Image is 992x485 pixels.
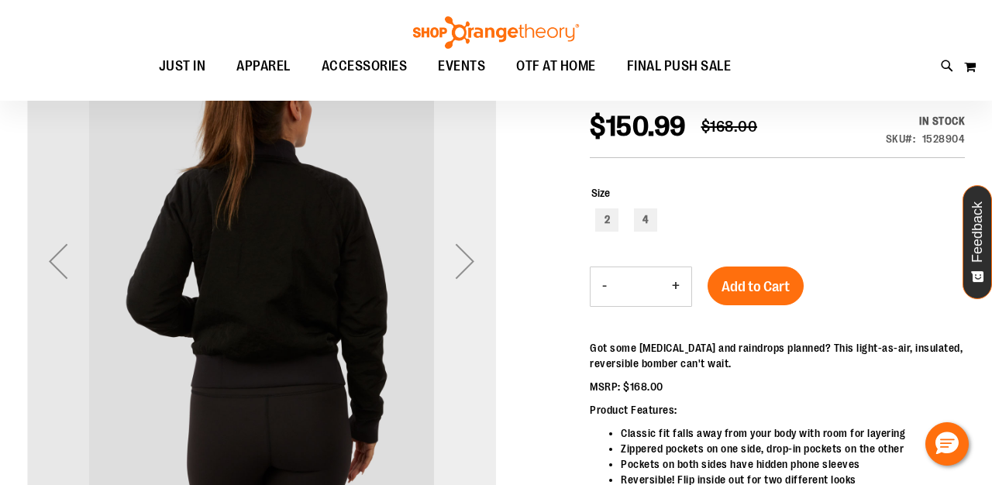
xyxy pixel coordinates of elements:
a: APPAREL [221,49,306,84]
span: $150.99 [590,111,686,143]
a: FINAL PUSH SALE [611,49,747,84]
li: Classic fit falls away from your body with room for layering [621,425,965,441]
p: MSRP: $168.00 [590,379,965,394]
a: ACCESSORIES [306,49,423,84]
li: Zippered pockets on one side, drop-in pockets on the other [621,441,965,456]
strong: SKU [886,132,916,145]
span: APPAREL [236,49,291,84]
a: OTF AT HOME [501,49,611,84]
a: JUST IN [143,49,222,84]
span: FINAL PUSH SALE [627,49,732,84]
div: 2 [595,208,618,232]
input: Product quantity [618,268,660,305]
div: Availability [886,113,966,129]
button: Add to Cart [708,267,804,305]
span: Add to Cart [722,278,790,295]
div: In stock [886,113,966,129]
span: JUST IN [159,49,206,84]
button: Decrease product quantity [591,267,618,306]
span: ACCESSORIES [322,49,408,84]
p: Got some [MEDICAL_DATA] and raindrops planned? This light-as-air, insulated, reversible bomber ca... [590,340,965,371]
li: Pockets on both sides have hidden phone sleeves [621,456,965,472]
button: Feedback - Show survey [963,185,992,299]
button: Increase product quantity [660,267,691,306]
img: Shop Orangetheory [411,16,581,49]
p: Product Features: [590,402,965,418]
span: Size [591,187,610,199]
div: 1528904 [922,131,966,146]
span: OTF AT HOME [516,49,596,84]
div: 4 [634,208,657,232]
span: EVENTS [438,49,485,84]
a: EVENTS [422,49,501,84]
button: Hello, have a question? Let’s chat. [925,422,969,466]
span: $168.00 [701,118,758,136]
span: Feedback [970,201,985,263]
